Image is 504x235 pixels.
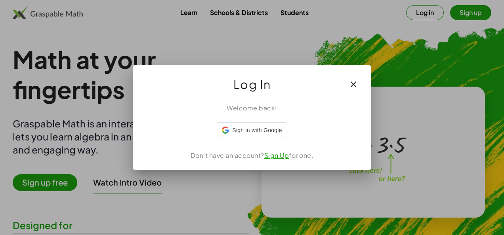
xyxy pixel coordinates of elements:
div: Don't have an account? for one. [143,151,361,160]
a: Sign Up [264,151,289,159]
span: Sign in with Google [232,126,282,135]
div: Sign in with Google [217,122,287,138]
div: Welcome back! [143,103,361,113]
span: Log In [233,75,271,94]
